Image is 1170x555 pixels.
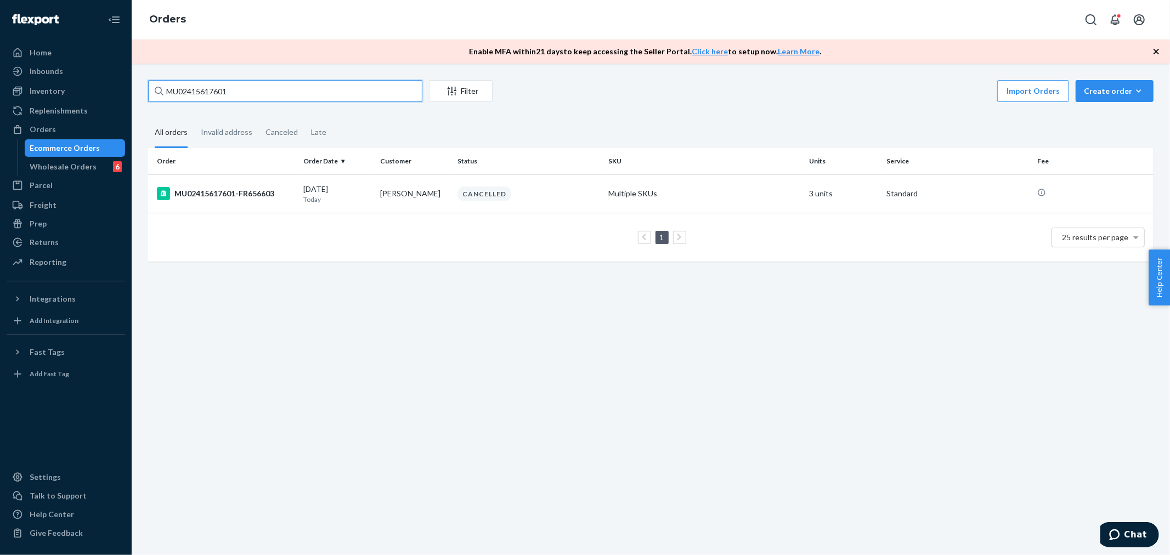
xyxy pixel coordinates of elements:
[7,82,125,100] a: Inventory
[692,47,728,56] a: Click here
[778,47,820,56] a: Learn More
[1104,9,1126,31] button: Open notifications
[30,86,65,97] div: Inventory
[1100,522,1159,550] iframe: Opens a widget where you can chat to one of our agents
[805,148,883,174] th: Units
[7,177,125,194] a: Parcel
[604,148,805,174] th: SKU
[1080,9,1102,31] button: Open Search Box
[30,490,87,501] div: Talk to Support
[7,468,125,486] a: Settings
[148,148,299,174] th: Order
[7,290,125,308] button: Integrations
[30,161,97,172] div: Wholesale Orders
[7,234,125,251] a: Returns
[155,118,188,148] div: All orders
[7,121,125,138] a: Orders
[1149,250,1170,305] button: Help Center
[299,148,376,174] th: Order Date
[7,365,125,383] a: Add Fast Tag
[453,148,604,174] th: Status
[303,195,372,204] p: Today
[12,14,59,25] img: Flexport logo
[30,200,56,211] div: Freight
[25,158,126,175] a: Wholesale Orders6
[429,86,492,97] div: Filter
[1062,233,1129,242] span: 25 results per page
[7,196,125,214] a: Freight
[882,148,1033,174] th: Service
[30,369,69,378] div: Add Fast Tag
[7,215,125,233] a: Prep
[7,524,125,542] button: Give Feedback
[1033,148,1154,174] th: Fee
[311,118,326,146] div: Late
[805,174,883,213] td: 3 units
[30,237,59,248] div: Returns
[30,47,52,58] div: Home
[30,124,56,135] div: Orders
[7,343,125,361] button: Fast Tags
[658,233,666,242] a: Page 1 is your current page
[429,80,493,102] button: Filter
[1084,86,1145,97] div: Create order
[7,102,125,120] a: Replenishments
[149,13,186,25] a: Orders
[7,253,125,271] a: Reporting
[30,257,66,268] div: Reporting
[157,187,295,200] div: MU02415617601-FR656603
[30,218,47,229] div: Prep
[7,487,125,505] button: Talk to Support
[30,180,53,191] div: Parcel
[140,4,195,36] ol: breadcrumbs
[30,347,65,358] div: Fast Tags
[376,174,453,213] td: [PERSON_NAME]
[30,509,74,520] div: Help Center
[886,188,1028,199] p: Standard
[30,105,88,116] div: Replenishments
[1128,9,1150,31] button: Open account menu
[604,174,805,213] td: Multiple SKUs
[457,186,511,201] div: CANCELLED
[30,293,76,304] div: Integrations
[1076,80,1154,102] button: Create order
[380,156,449,166] div: Customer
[30,528,83,539] div: Give Feedback
[30,143,100,154] div: Ecommerce Orders
[113,161,122,172] div: 6
[201,118,252,146] div: Invalid address
[7,44,125,61] a: Home
[30,66,63,77] div: Inbounds
[470,46,822,57] p: Enable MFA within 21 days to keep accessing the Seller Portal. to setup now. .
[7,506,125,523] a: Help Center
[30,316,78,325] div: Add Integration
[30,472,61,483] div: Settings
[7,63,125,80] a: Inbounds
[303,184,372,204] div: [DATE]
[25,139,126,157] a: Ecommerce Orders
[148,80,422,102] input: Search orders
[997,80,1069,102] button: Import Orders
[7,312,125,330] a: Add Integration
[103,9,125,31] button: Close Navigation
[265,118,298,146] div: Canceled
